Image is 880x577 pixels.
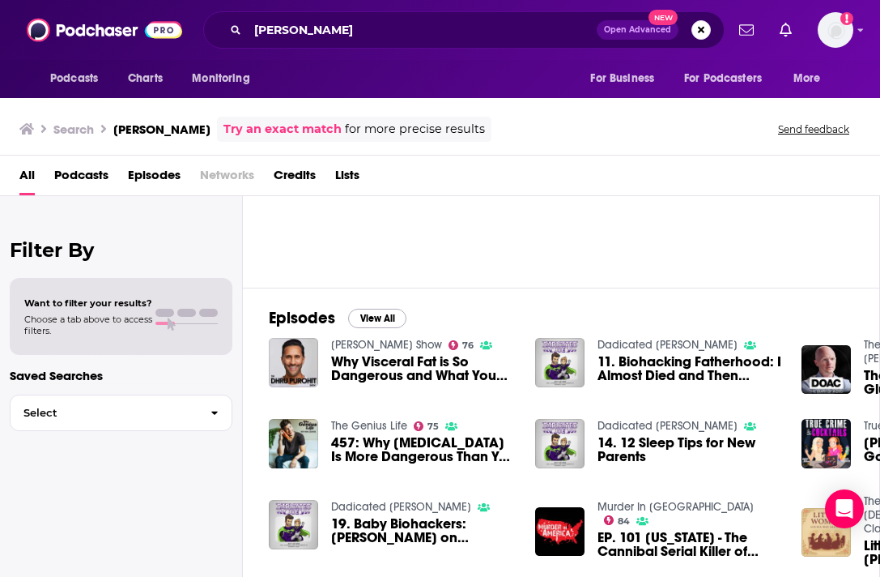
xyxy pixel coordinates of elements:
a: Show notifications dropdown [773,16,798,44]
svg: Add a profile image [840,12,853,25]
span: 19. Baby Biohackers: [PERSON_NAME] on Optimizing Pregnancy & Parenting [331,517,516,545]
span: 76 [462,342,474,349]
a: Dadicated Joe [597,338,738,352]
img: User Profile [818,12,853,48]
img: EP. 101 MARYLAND - The Cannibal Serial Killer of Baltimore: Joe Metheny [535,507,585,557]
a: Why Visceral Fat is So Dangerous and What You Can Do About It with Dr. Ana Claudia Rosa [331,355,516,383]
span: 11. Biohacking Fatherhood: I Almost Died and Then Became a Dad With [PERSON_NAME] [597,355,782,383]
h2: Episodes [269,308,335,328]
img: Podchaser - Follow, Share and Rate Podcasts [27,15,182,45]
img: 457: Why Belly Fat Is More Dangerous Than You Think (And How to Lose It) | Sean O'Mara, MD [269,419,318,468]
h3: Search [53,122,94,137]
a: Dadicated Joe [331,500,471,514]
a: 11. Biohacking Fatherhood: I Almost Died and Then Became a Dad With Joseph Anew [597,355,782,383]
img: 11. Biohacking Fatherhood: I Almost Died and Then Became a Dad With Joseph Anew [535,338,585,387]
a: 76 [449,340,474,350]
span: Podcasts [50,67,98,90]
img: 19. Baby Biohackers: Dave Asprey on Optimizing Pregnancy & Parenting [269,500,318,549]
img: 14. 12 Sleep Tips for New Parents [535,419,585,468]
span: Logged in as BerkMarc [818,12,853,48]
button: Show profile menu [818,12,853,48]
a: 457: Why Belly Fat Is More Dangerous Than You Think (And How to Lose It) | Sean O'Mara, MD [331,436,516,464]
a: Dadicated Joe [597,419,738,433]
span: Charts [128,67,163,90]
span: EP. 101 [US_STATE] - The Cannibal Serial Killer of Baltimore: [PERSON_NAME] [597,531,782,558]
img: The Insulin & Glucose Doctor: This Will Strip Fat Faster Than Anything! ⁠The Fastest Way To Alzhe... [801,345,851,395]
button: Send feedback [773,122,854,136]
div: Open Intercom Messenger [825,489,864,528]
span: More [793,67,821,90]
a: Show notifications dropdown [733,16,760,44]
a: Dhru Purohit Show [331,338,442,352]
span: 84 [618,518,630,525]
span: Select [11,408,198,418]
button: Select [10,395,232,431]
img: Little Women by Louisa May Alcott | Classic Family Story Audiobook Part 3 [801,508,851,558]
a: Episodes [128,162,181,195]
span: Networks [200,162,254,195]
span: 75 [427,423,439,430]
img: Joe Francis and Girls Gone Wild [801,419,851,468]
a: All [19,162,35,195]
button: open menu [579,63,674,94]
img: Why Visceral Fat is So Dangerous and What You Can Do About It with Dr. Ana Claudia Rosa [269,338,318,387]
a: Murder In America [597,500,754,514]
span: Open Advanced [604,26,671,34]
a: 19. Baby Biohackers: Dave Asprey on Optimizing Pregnancy & Parenting [331,517,516,545]
a: Podcasts [54,162,108,195]
button: open menu [782,63,841,94]
a: EpisodesView All [269,308,406,328]
span: Choose a tab above to access filters. [24,314,152,336]
span: 457: Why [MEDICAL_DATA] Is More Dangerous Than You Think (And How to Lose It) | [PERSON_NAME], MD [331,436,516,464]
span: Why Visceral Fat is So Dangerous and What You Can Do About It with Dr. [PERSON_NAME] [PERSON_NAME] [331,355,516,383]
span: New [648,10,678,25]
a: Charts [117,63,172,94]
span: Want to filter your results? [24,297,152,309]
a: 75 [414,421,440,431]
a: Credits [274,162,316,195]
p: Saved Searches [10,368,232,383]
button: Open AdvancedNew [597,20,678,40]
a: 14. 12 Sleep Tips for New Parents [597,436,782,464]
span: For Podcasters [684,67,762,90]
button: View All [348,309,406,328]
span: for more precise results [345,120,485,139]
span: For Business [590,67,654,90]
h3: [PERSON_NAME] [113,122,210,137]
span: Monitoring [192,67,249,90]
a: 84 [604,515,631,525]
button: open menu [181,63,270,94]
button: open menu [674,63,785,94]
button: open menu [39,63,119,94]
a: Try an exact match [223,120,342,139]
a: The Genius Life [331,419,407,433]
a: EP. 101 MARYLAND - The Cannibal Serial Killer of Baltimore: Joe Metheny [597,531,782,558]
input: Search podcasts, credits, & more... [248,17,597,43]
div: Search podcasts, credits, & more... [203,11,725,49]
a: Lists [335,162,359,195]
h2: Filter By [10,238,232,262]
